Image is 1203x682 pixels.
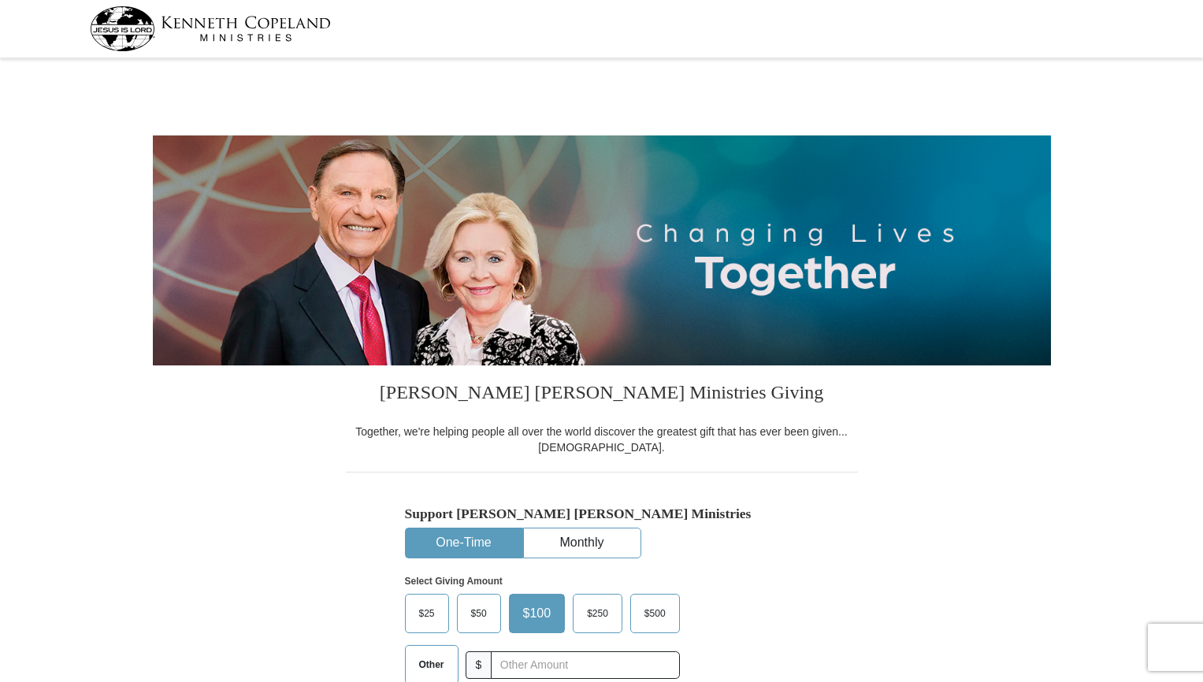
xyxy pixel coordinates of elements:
[463,602,495,625] span: $50
[524,528,640,558] button: Monthly
[346,365,858,424] h3: [PERSON_NAME] [PERSON_NAME] Ministries Giving
[579,602,616,625] span: $250
[405,576,503,587] strong: Select Giving Amount
[491,651,679,679] input: Other Amount
[466,651,492,679] span: $
[637,602,674,625] span: $500
[90,6,331,51] img: kcm-header-logo.svg
[411,653,452,676] span: Other
[515,602,559,625] span: $100
[405,506,799,522] h5: Support [PERSON_NAME] [PERSON_NAME] Ministries
[411,602,443,625] span: $25
[406,528,522,558] button: One-Time
[346,424,858,455] div: Together, we're helping people all over the world discover the greatest gift that has ever been g...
